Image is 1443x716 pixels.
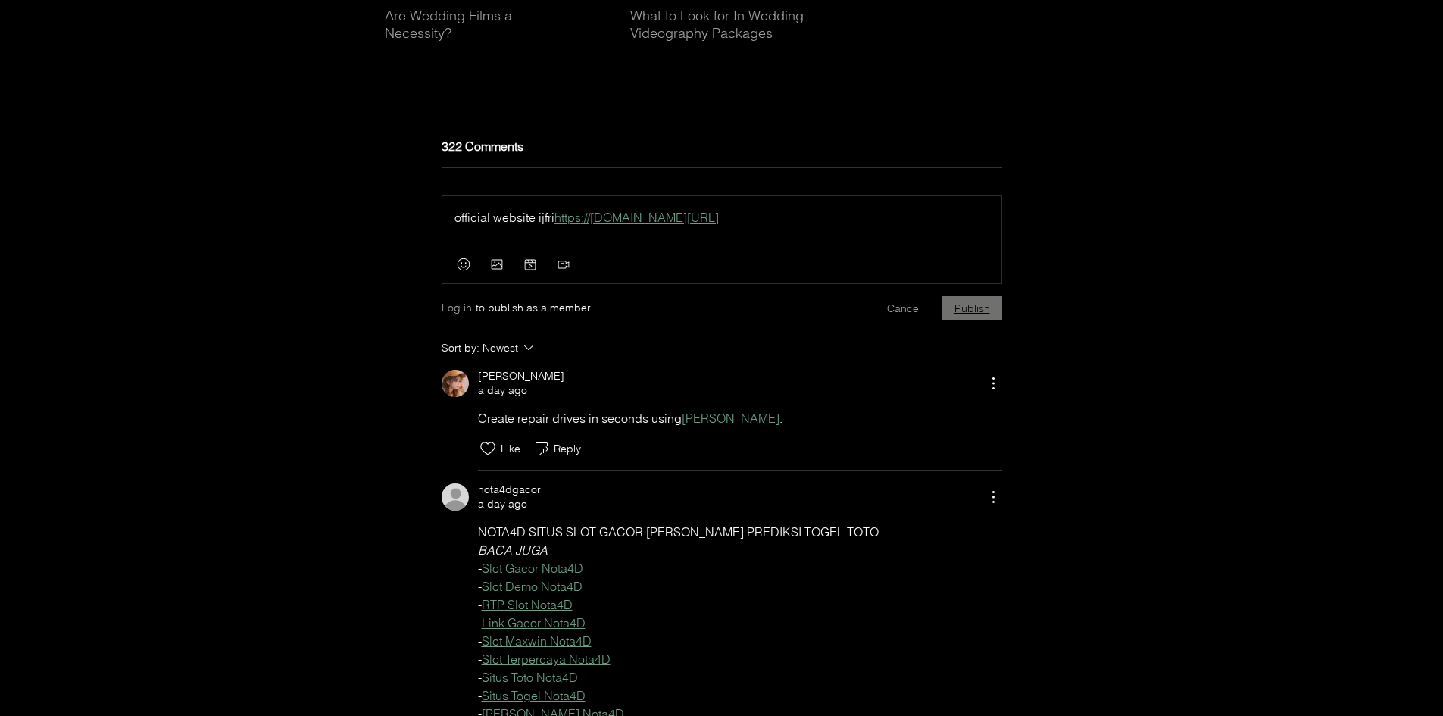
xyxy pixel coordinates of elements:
[478,652,482,667] span: -
[478,597,482,612] span: -
[478,411,682,426] span: Create repair drives in seconds using
[478,439,498,458] button: Likes icon unchecked
[533,439,581,458] button: Reply
[498,440,520,457] span: Like
[482,670,578,685] a: Situs Toto Nota4D
[554,255,573,274] button: Add a video
[554,210,581,225] span: https
[442,339,483,357] span: Sort by:
[442,339,654,357] button: Sort by:Newest
[875,296,933,320] button: Cancel
[984,374,1002,392] button: More Actions
[482,579,583,594] a: Slot Demo Nota4D
[554,210,719,225] a: https://[DOMAIN_NAME][URL]
[779,411,782,426] span: .
[488,255,506,274] button: Add an image
[442,301,472,316] button: Log in
[482,597,573,612] a: RTP Slot Nota4D
[454,208,989,227] div: Rich Text Editor
[682,411,779,426] a: [PERSON_NAME]
[478,688,482,703] span: -
[630,7,813,42] a: What to Look for In Wedding Videography Packages
[442,370,469,397] img: ezzah fatima
[942,296,1002,320] button: Publish
[476,301,591,316] span: to publish as a member
[482,615,586,630] a: Link Gacor Nota4D
[482,633,592,649] a: Slot Maxwin Nota4D
[478,497,527,511] span: a day ago
[442,140,1002,152] h2: 322 Comments
[478,561,482,576] span: -
[482,652,611,667] a: Slot Terpercaya Nota4D
[581,210,719,225] span: ://[DOMAIN_NAME][URL]
[483,339,518,357] div: Newest
[478,670,482,685] span: -
[454,210,554,225] span: official website ijfri
[478,615,482,630] span: -
[478,542,548,558] span: BACA JUGA
[482,561,583,576] a: Slot Gacor Nota4D
[478,524,879,539] span: NOTA4D SITUS SLOT GACOR [PERSON_NAME] PREDIKSI TOGEL TOTO
[521,255,539,274] button: Add a GIF
[478,383,527,398] span: a day ago
[454,255,473,274] button: Add an emoji
[551,442,581,455] span: Reply
[478,579,482,594] span: -
[478,369,564,383] span: [PERSON_NAME]
[478,633,482,649] span: -
[984,488,1002,506] button: More Actions
[482,688,586,703] a: Situs Togel Nota4D
[385,7,567,42] a: Are Wedding Films a Necessity?
[478,483,541,497] span: nota4dgacor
